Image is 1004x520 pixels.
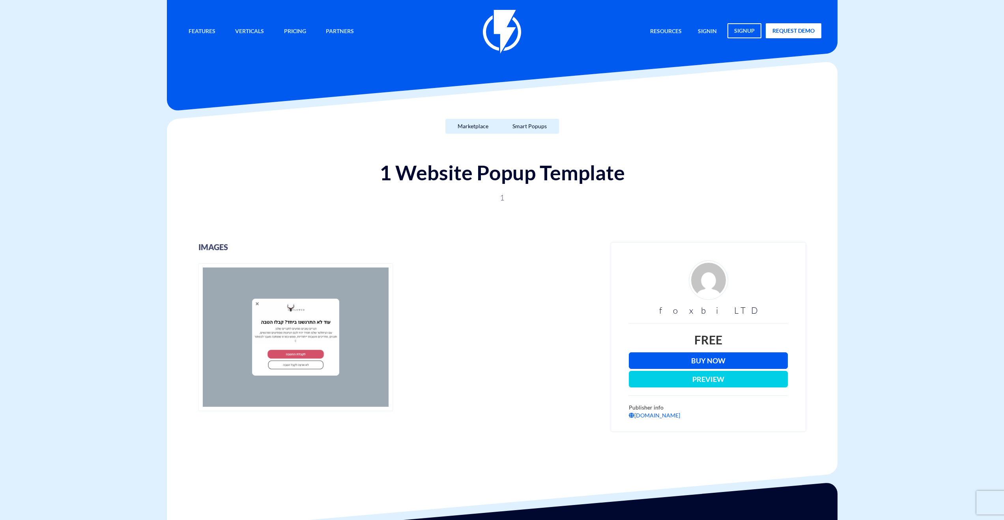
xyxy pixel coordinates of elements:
h1: 1 Website Popup Template [175,161,830,184]
a: signup [727,23,761,38]
a: Buy Now [629,352,788,369]
a: signin [692,23,723,40]
h3: foxbi LTD [629,306,788,315]
a: Features [183,23,221,40]
a: Marketplace [445,119,501,134]
p: 1 [240,192,764,203]
span: Publisher info [629,404,664,411]
a: Pricing [278,23,312,40]
a: Smart Popups [500,119,559,134]
div: Free [629,331,788,348]
a: request demo [766,23,821,38]
a: Resources [644,23,688,40]
a: Partners [320,23,360,40]
img: 1 - popups [198,263,393,411]
img: d4fe36f24926ae2e6254bfc5557d6d03 [689,260,728,300]
h3: images [198,243,600,251]
a: [DOMAIN_NAME] [629,412,680,419]
button: Preview [629,371,788,387]
a: Verticals [229,23,270,40]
